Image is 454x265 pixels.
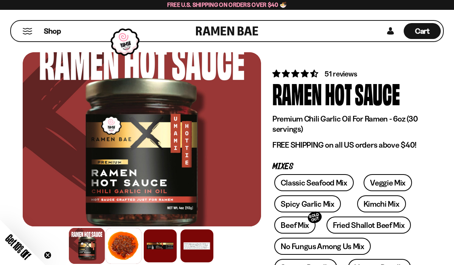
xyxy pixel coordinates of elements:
span: 51 reviews [325,69,357,78]
button: Close teaser [44,251,51,259]
a: Spicy Garlic Mix [274,195,340,212]
div: Ramen [272,79,322,108]
button: Mobile Menu Trigger [22,28,33,34]
p: Mixes [272,163,420,170]
a: Cart [404,21,441,41]
a: Veggie Mix [364,174,412,191]
span: Free U.S. Shipping on Orders over $40 🍜 [167,1,287,8]
a: Shop [44,23,61,39]
a: Classic Seafood Mix [274,174,353,191]
p: FREE SHIPPING on all US orders above $40! [272,140,420,150]
span: Shop [44,26,61,36]
a: Beef MixSOLD OUT [274,217,316,234]
div: Hot [325,79,352,108]
a: Fried Shallot Beef Mix [327,217,411,234]
span: Cart [415,26,430,36]
div: Sauce [355,79,400,108]
div: SOLD OUT [306,210,323,225]
a: No Fungus Among Us Mix [274,238,370,255]
a: Kimchi Mix [357,195,406,212]
p: Premium Chili Garlic Oil For Ramen - 6oz (30 servings) [272,114,420,134]
span: 4.71 stars [272,69,320,78]
span: Get 10% Off [3,232,33,262]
